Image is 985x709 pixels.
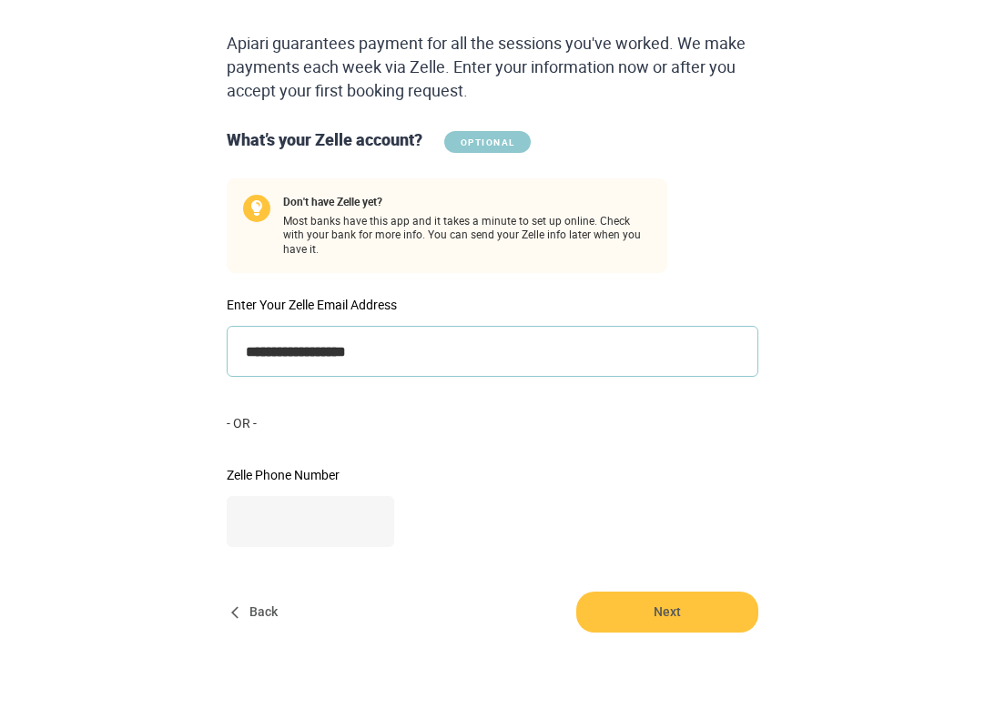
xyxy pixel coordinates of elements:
[219,128,766,153] div: What’s your Zelle account?
[227,299,758,311] label: Enter Your Zelle Email Address
[283,195,651,209] span: Don't have Zelle yet?
[227,592,285,633] button: Back
[219,414,766,432] div: - OR -
[219,32,766,102] div: Apiari guarantees payment for all the sessions you've worked. We make payments each week via Zell...
[243,195,270,222] img: Bulb
[227,469,394,481] label: Zelle Phone Number
[444,131,531,153] span: OPTIONAL
[283,195,651,258] span: Most banks have this app and it takes a minute to set up online. Check with your bank for more in...
[576,592,758,633] button: Next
